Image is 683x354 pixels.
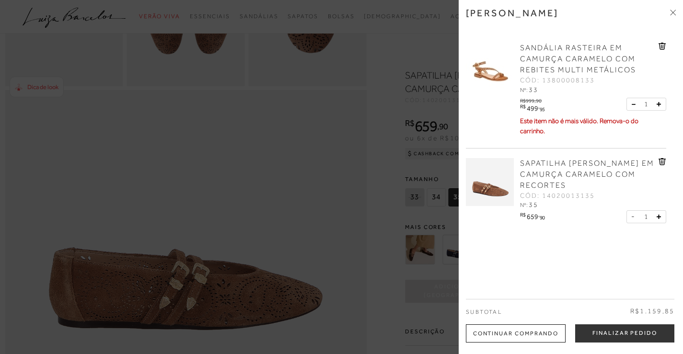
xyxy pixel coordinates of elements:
[520,117,638,135] span: Este item não é mais válido. Remova-o do carrinho.
[520,87,528,93] span: Nº:
[529,201,538,208] span: 35
[520,158,656,191] a: SAPATILHA [PERSON_NAME] EM CAMURÇA CARAMELO COM RECORTES
[466,7,559,19] h3: [PERSON_NAME]
[520,202,528,208] span: Nº:
[644,99,648,109] span: 1
[527,104,538,112] span: 499
[520,212,525,217] i: R$
[538,212,545,217] i: ,
[466,158,514,206] img: SAPATILHA MARY JANE EM CAMURÇA CARAMELO COM RECORTES
[520,159,654,190] span: SAPATILHA [PERSON_NAME] EM CAMURÇA CARAMELO COM RECORTES
[529,86,538,93] span: 33
[520,44,636,74] span: SANDÁLIA RASTEIRA EM CAMURÇA CARAMELO COM REBITES MULTI METÁLICOS
[466,324,566,343] div: Continuar Comprando
[527,213,538,220] span: 659
[466,43,514,91] img: SANDÁLIA RASTEIRA EM CAMURÇA CARAMELO COM REBITES MULTI METÁLICOS
[520,43,656,76] a: SANDÁLIA RASTEIRA EM CAMURÇA CARAMELO COM REBITES MULTI METÁLICOS
[630,307,674,316] span: R$1.159,85
[520,104,525,109] i: R$
[466,308,502,315] span: Subtotal
[575,324,674,343] button: Finalizar Pedido
[520,76,595,85] span: CÓD: 13800008133
[520,95,546,103] div: R$999,90
[540,215,545,220] span: 90
[520,191,595,201] span: CÓD: 14020013135
[540,106,545,112] span: 95
[538,104,545,109] i: ,
[644,212,648,222] span: 1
